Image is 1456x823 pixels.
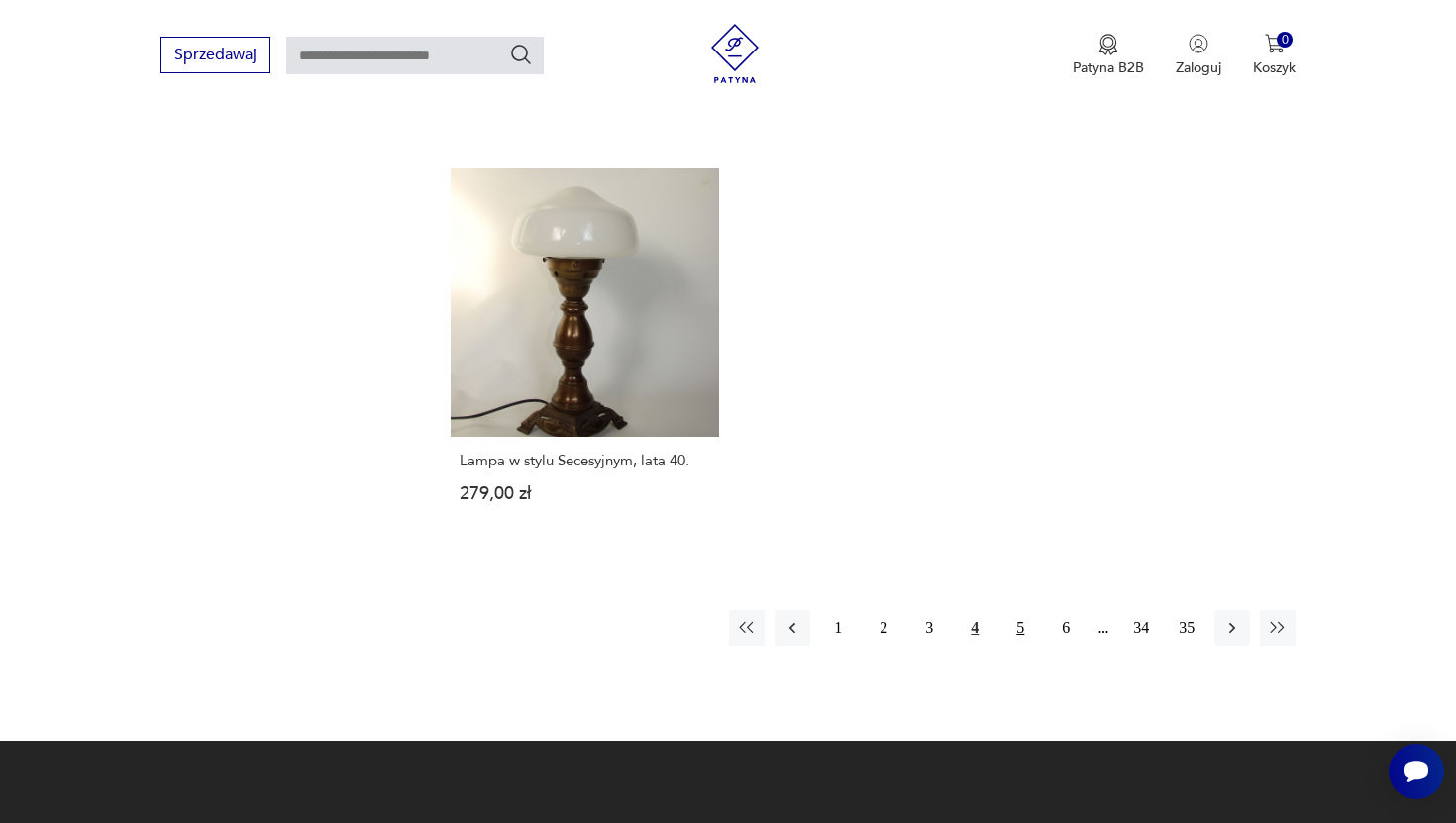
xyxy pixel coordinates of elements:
button: Patyna B2B [1073,34,1144,77]
button: 1 [820,610,856,646]
button: Zaloguj [1176,34,1221,77]
button: 35 [1169,610,1204,646]
a: Ikona medaluPatyna B2B [1073,34,1144,77]
a: Lampa w stylu Secesyjnym, lata 40.Lampa w stylu Secesyjnym, lata 40.279,00 zł [451,168,719,541]
p: Zaloguj [1176,58,1221,77]
a: Sprzedawaj [160,50,270,63]
p: Koszyk [1253,58,1296,77]
div: 0 [1277,32,1294,49]
button: 0Koszyk [1253,34,1296,77]
p: Patyna B2B [1073,58,1144,77]
iframe: Smartsupp widget button [1389,744,1444,799]
button: 2 [866,610,901,646]
button: 6 [1048,610,1084,646]
button: 4 [957,610,992,646]
button: Sprzedawaj [160,37,270,73]
button: 34 [1123,610,1159,646]
img: Ikonka użytkownika [1189,34,1208,53]
img: Ikona medalu [1098,34,1118,55]
img: Ikona koszyka [1265,34,1285,53]
button: 3 [911,610,947,646]
img: Patyna - sklep z meblami i dekoracjami vintage [705,24,765,83]
p: 279,00 zł [460,485,710,502]
h3: Lampa w stylu Secesyjnym, lata 40. [460,453,710,469]
button: Szukaj [509,43,533,66]
button: 5 [1002,610,1038,646]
